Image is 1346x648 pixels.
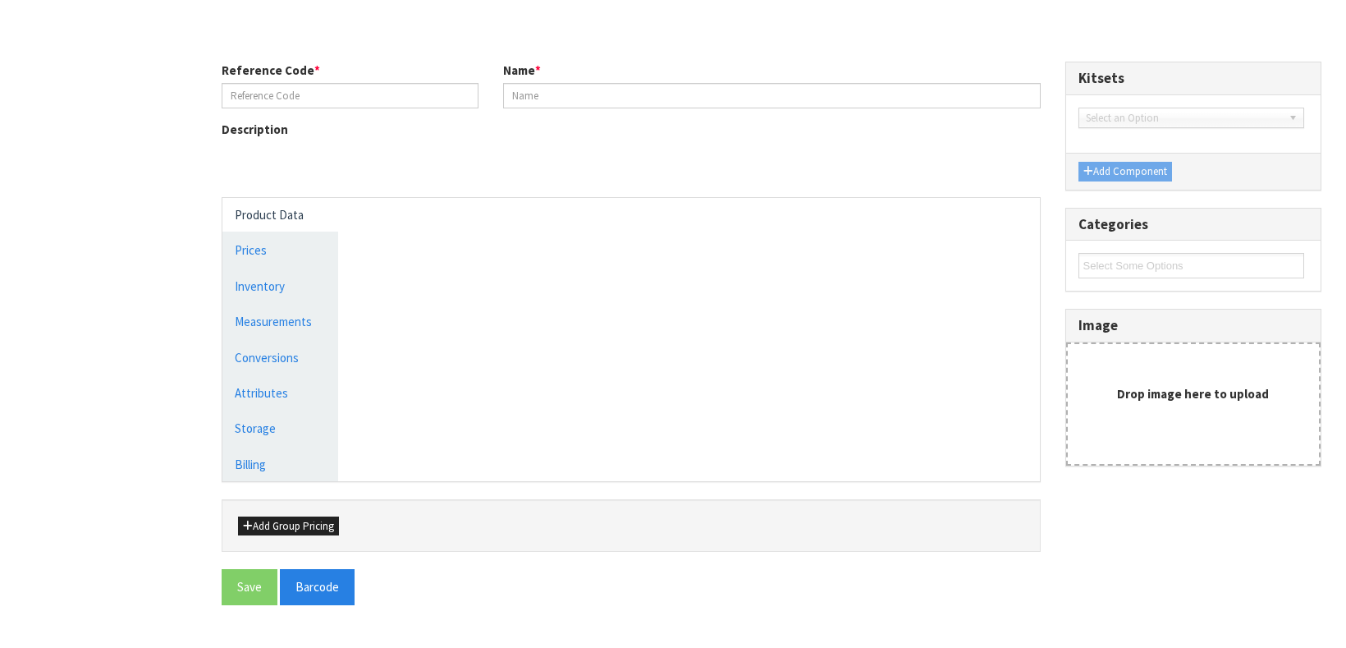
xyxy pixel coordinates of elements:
[222,305,338,338] a: Measurements
[1078,217,1309,232] h3: Categories
[222,569,277,604] button: Save
[1117,386,1269,402] strong: Drop image here to upload
[222,83,478,108] input: Reference Code
[222,198,338,232] a: Product Data
[222,121,288,138] label: Description
[222,376,338,410] a: Attributes
[1078,71,1309,86] h3: Kitsets
[1086,108,1282,128] span: Select an Option
[280,569,355,604] button: Barcode
[222,62,320,79] label: Reference Code
[1078,318,1309,333] h3: Image
[503,62,541,79] label: Name
[503,83,1041,108] input: Name
[222,411,338,445] a: Storage
[1078,162,1172,182] button: Add Component
[222,269,338,303] a: Inventory
[222,341,338,375] a: Conversions
[222,448,338,481] a: Billing
[222,233,338,267] a: Prices
[238,517,339,536] button: Add Group Pricing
